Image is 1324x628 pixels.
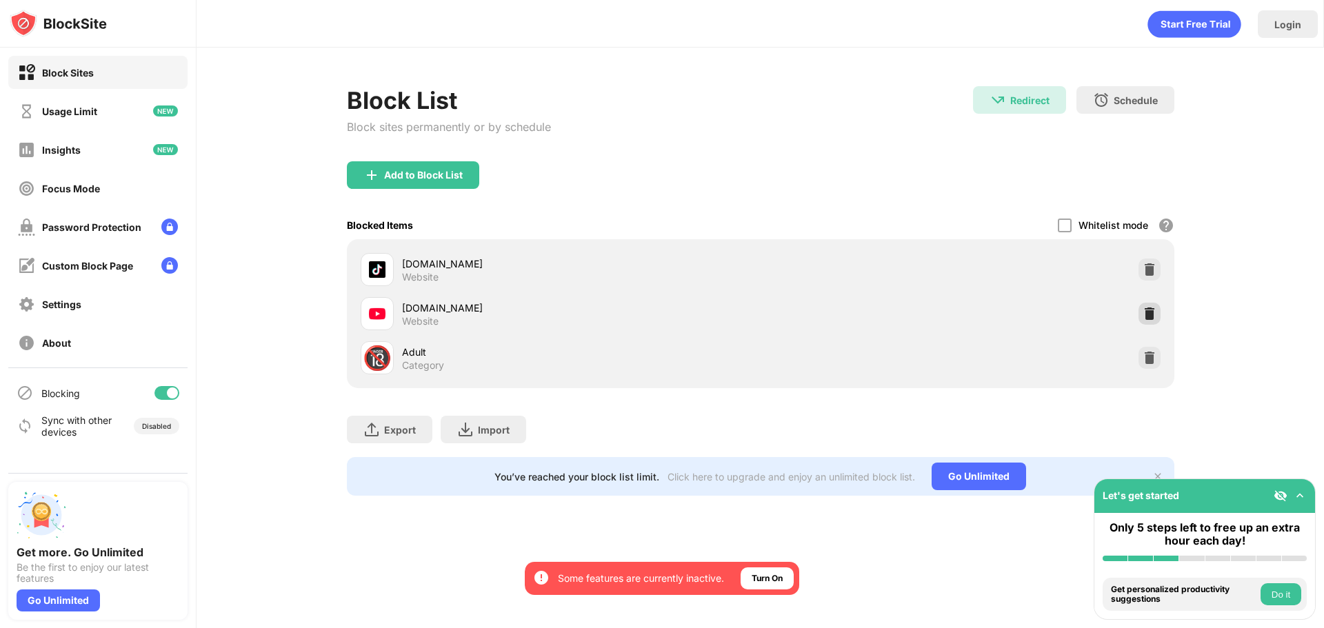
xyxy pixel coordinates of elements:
img: eye-not-visible.svg [1274,489,1287,503]
div: Be the first to enjoy our latest features [17,562,179,584]
div: Website [402,315,439,327]
div: Get more. Go Unlimited [17,545,179,559]
div: Adult [402,345,761,359]
div: Turn On [752,571,783,585]
div: You’ve reached your block list limit. [494,471,659,483]
div: Get personalized productivity suggestions [1111,585,1257,605]
div: [DOMAIN_NAME] [402,256,761,271]
img: sync-icon.svg [17,418,33,434]
div: Sync with other devices [41,414,112,438]
div: Export [384,424,416,436]
img: omni-setup-toggle.svg [1293,489,1307,503]
img: logo-blocksite.svg [10,10,107,37]
div: Go Unlimited [932,463,1026,490]
div: Click here to upgrade and enjoy an unlimited block list. [668,471,915,483]
img: x-button.svg [1152,471,1163,482]
div: Disabled [142,422,171,430]
div: Schedule [1114,94,1158,106]
img: focus-off.svg [18,180,35,197]
img: favicons [369,261,385,278]
div: Block Sites [42,67,94,79]
button: Do it [1261,583,1301,605]
img: settings-off.svg [18,296,35,313]
img: push-unlimited.svg [17,490,66,540]
div: About [42,337,71,349]
img: about-off.svg [18,334,35,352]
div: Focus Mode [42,183,100,194]
div: Block List [347,86,551,114]
div: animation [1147,10,1241,38]
div: Whitelist mode [1079,219,1148,231]
div: Settings [42,298,81,310]
div: Go Unlimited [17,589,100,611]
div: Add to Block List [384,170,463,181]
div: Some features are currently inactive. [558,571,724,585]
img: blocking-icon.svg [17,385,33,401]
div: Import [478,424,510,436]
div: Login [1274,19,1301,30]
img: favicons [369,305,385,322]
div: Blocked Items [347,219,413,231]
div: Block sites permanently or by schedule [347,120,551,134]
div: Let's get started [1103,489,1179,501]
div: Password Protection [42,221,141,233]
div: Custom Block Page [42,260,133,272]
img: password-protection-off.svg [18,219,35,236]
div: Website [402,271,439,283]
div: Category [402,359,444,372]
div: Blocking [41,387,80,399]
img: block-on.svg [18,64,35,81]
div: 🔞 [363,344,392,372]
img: lock-menu.svg [161,219,178,235]
div: [DOMAIN_NAME] [402,301,761,315]
div: Usage Limit [42,105,97,117]
img: customize-block-page-off.svg [18,257,35,274]
img: lock-menu.svg [161,257,178,274]
div: Redirect [1010,94,1050,106]
img: error-circle-white.svg [533,569,550,586]
div: Only 5 steps left to free up an extra hour each day! [1103,521,1307,547]
div: Insights [42,144,81,156]
img: insights-off.svg [18,141,35,159]
img: new-icon.svg [153,144,178,155]
img: new-icon.svg [153,105,178,117]
img: time-usage-off.svg [18,103,35,120]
